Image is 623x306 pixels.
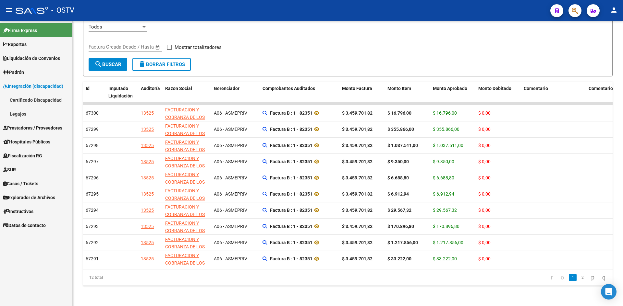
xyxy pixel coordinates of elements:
span: $ 1.037.511,00 [433,143,463,148]
strong: $ 3.459.701,82 [342,127,373,132]
span: Datos de contacto [3,222,46,229]
span: 67294 [86,208,99,213]
div: - 30715497456 [165,106,209,143]
span: Auditoría [141,86,160,91]
span: Instructivos [3,208,33,215]
span: FACTURACION Y COBRANZA DE LOS EFECTORES PUBLICOS S.E. [165,107,205,134]
span: $ 1.217.856,00 [433,240,463,245]
div: 13525 [141,255,154,263]
strong: $ 6.912,94 [387,191,409,197]
span: Mostrar totalizadores [175,43,222,51]
datatable-header-cell: Monto Factura [339,82,385,103]
span: $ 0,00 [478,127,491,132]
span: 67291 [86,256,99,261]
span: $ 0,00 [478,175,491,180]
span: Buscar [94,62,121,67]
span: A06 - ASMEPRIV [214,175,247,180]
strong: Factura B : 1 - 82351 [270,256,312,261]
span: FACTURACION Y COBRANZA DE LOS EFECTORES PUBLICOS S.E. [165,123,205,151]
span: Explorador de Archivos [3,194,55,201]
a: go to first page [548,274,556,281]
span: $ 355.866,00 [433,127,459,132]
span: A06 - ASMEPRIV [214,110,247,116]
div: 13525 [141,142,154,149]
datatable-header-cell: Monto Item [385,82,430,103]
strong: Factura B : 1 - 82351 [270,143,312,148]
strong: Factura B : 1 - 82351 [270,208,312,213]
a: 1 [569,274,577,281]
div: Open Intercom Messenger [601,284,617,300]
mat-icon: person [610,6,618,14]
div: - 30715497456 [165,139,209,176]
span: Monto Debitado [478,86,511,91]
div: - 30715497456 [165,252,209,289]
a: 2 [579,274,586,281]
span: Monto Aprobado [433,86,467,91]
span: Todos [89,24,102,30]
span: Id [86,86,90,91]
span: Padrón [3,69,24,76]
datatable-header-cell: Gerenciador [211,82,260,103]
span: FACTURACION Y COBRANZA DE LOS EFECTORES PUBLICOS S.E. [165,204,205,232]
strong: $ 3.459.701,82 [342,224,373,229]
strong: $ 16.796,00 [387,110,411,116]
button: Borrar Filtros [132,58,191,71]
span: A06 - ASMEPRIV [214,256,247,261]
span: FACTURACION Y COBRANZA DE LOS EFECTORES PUBLICOS S.E. [165,188,205,215]
strong: Factura B : 1 - 82351 [270,191,312,197]
span: Comentario [524,86,548,91]
strong: $ 1.037.511,00 [387,143,418,148]
strong: $ 170.896,80 [387,224,414,229]
span: A06 - ASMEPRIV [214,127,247,132]
span: FACTURACION Y COBRANZA DE LOS EFECTORES PUBLICOS S.E. [165,237,205,264]
div: 13525 [141,239,154,246]
span: 67292 [86,240,99,245]
strong: Factura B : 1 - 82351 [270,240,312,245]
datatable-header-cell: Imputado Liquidación [106,82,138,103]
div: 13525 [141,223,154,230]
a: go to previous page [558,274,567,281]
span: $ 33.222,00 [433,256,457,261]
datatable-header-cell: Comentario [521,82,586,103]
strong: $ 1.217.856,00 [387,240,418,245]
div: - 30715497456 [165,155,209,192]
span: 67299 [86,127,99,132]
span: 67297 [86,159,99,164]
div: 13525 [141,126,154,133]
span: Prestadores / Proveedores [3,124,62,131]
span: - OSTV [51,3,74,17]
datatable-header-cell: Id [83,82,106,103]
strong: $ 9.350,00 [387,159,409,164]
span: Imputado Liquidación [108,86,133,98]
span: 67300 [86,110,99,116]
div: 13525 [141,158,154,165]
span: Reportes [3,41,27,48]
span: 67298 [86,143,99,148]
mat-icon: menu [5,6,13,14]
strong: Factura B : 1 - 82351 [270,127,312,132]
input: Start date [89,44,110,50]
div: 13525 [141,174,154,182]
span: FACTURACION Y COBRANZA DE LOS EFECTORES PUBLICOS S.E. [165,140,205,167]
span: Integración (discapacidad) [3,83,63,90]
span: $ 0,00 [478,240,491,245]
a: go to last page [599,274,608,281]
span: Comprobantes Auditados [263,86,315,91]
strong: $ 3.459.701,82 [342,240,373,245]
span: A06 - ASMEPRIV [214,208,247,213]
span: 67295 [86,191,99,197]
strong: $ 3.459.701,82 [342,191,373,197]
span: $ 9.350,00 [433,159,454,164]
span: Monto Item [387,86,411,91]
span: Hospitales Públicos [3,138,50,145]
span: $ 16.796,00 [433,110,457,116]
strong: Factura B : 1 - 82351 [270,175,312,180]
div: 13525 [141,190,154,198]
span: $ 6.912,94 [433,191,454,197]
div: - 30715497456 [165,236,209,273]
span: $ 0,00 [478,110,491,116]
span: $ 6.688,80 [433,175,454,180]
span: $ 0,00 [478,256,491,261]
strong: $ 6.688,80 [387,175,409,180]
datatable-header-cell: Auditoría [138,82,163,103]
